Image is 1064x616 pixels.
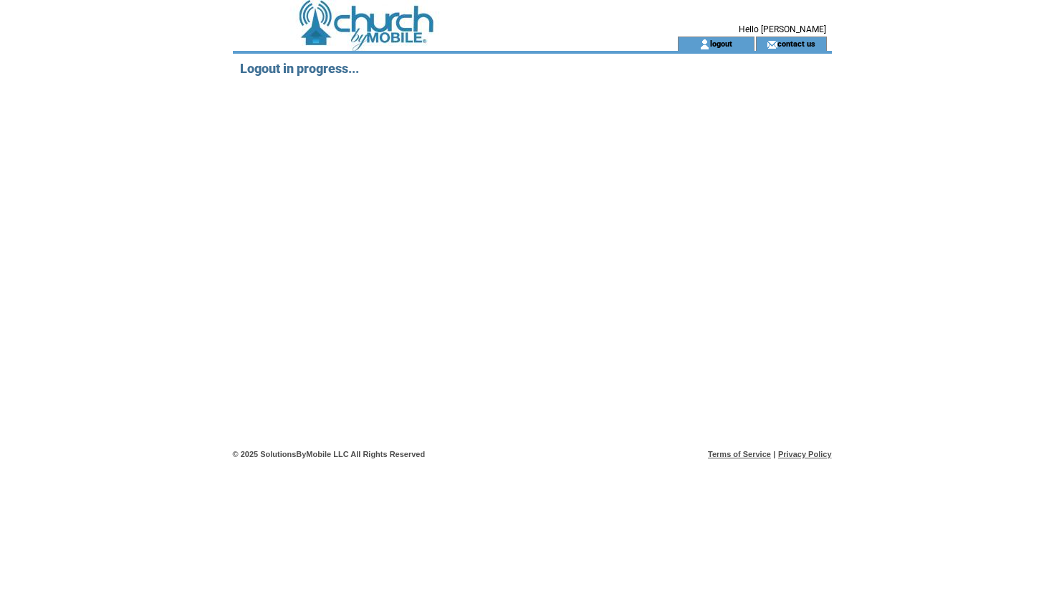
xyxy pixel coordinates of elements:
[708,450,771,458] a: Terms of Service
[699,39,710,50] img: account_icon.gif
[767,39,777,50] img: contact_us_icon.gif
[778,450,832,458] a: Privacy Policy
[777,39,815,48] a: contact us
[773,450,775,458] span: |
[739,24,826,34] span: Hello [PERSON_NAME]
[240,61,359,76] span: Logout in progress...
[710,39,732,48] a: logout
[233,450,426,458] span: © 2025 SolutionsByMobile LLC All Rights Reserved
